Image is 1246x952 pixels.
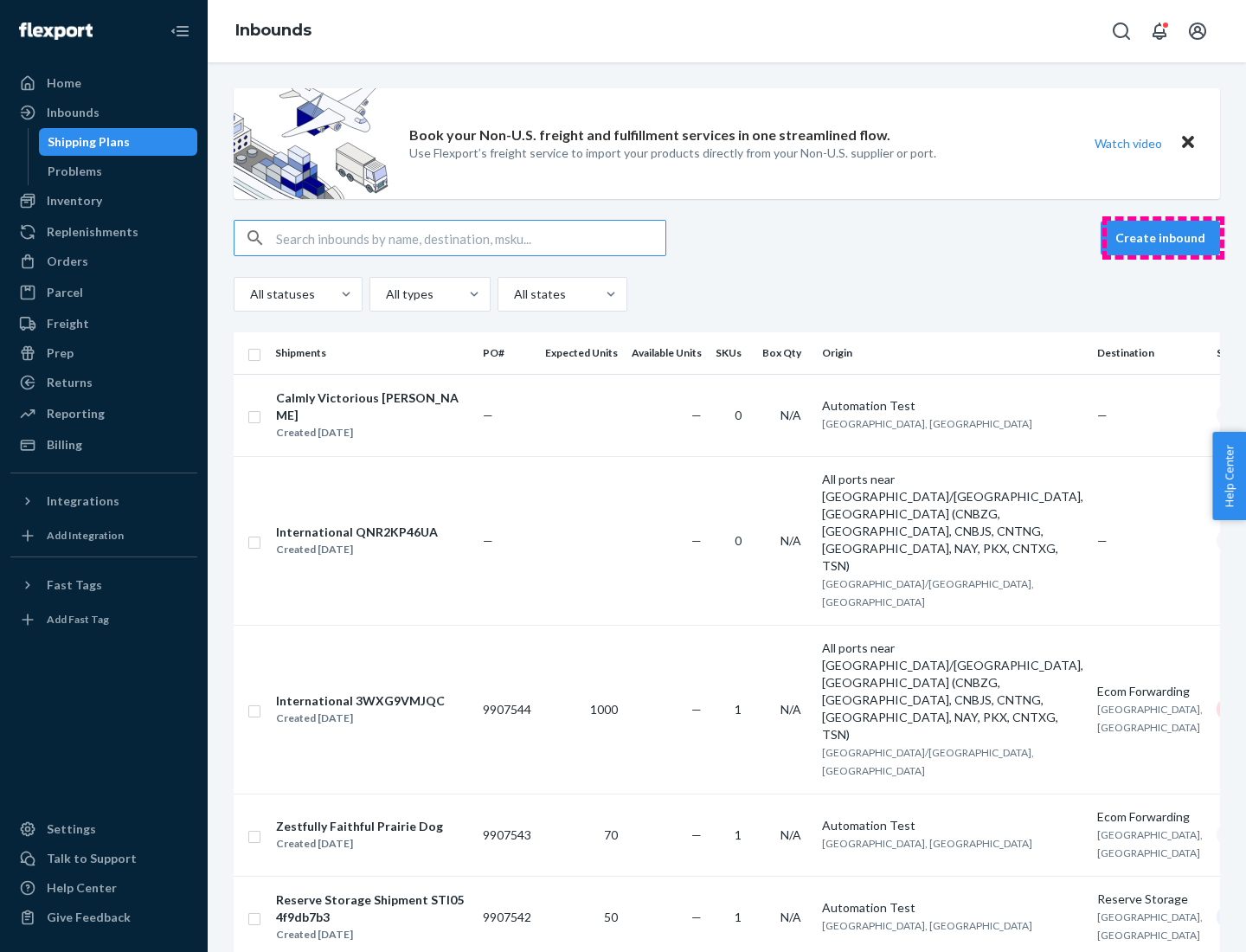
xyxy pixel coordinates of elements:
span: — [483,408,493,422]
a: Billing [10,431,197,459]
span: 70 [604,827,618,842]
button: Open notifications [1142,14,1177,48]
p: Book your Non-U.S. freight and fulfillment services in one streamlined flow. [409,125,890,145]
div: Replenishments [47,223,138,241]
span: [GEOGRAPHIC_DATA], [GEOGRAPHIC_DATA] [1097,703,1203,734]
a: Add Integration [10,522,197,550]
button: Integrations [10,487,197,515]
div: Inbounds [47,104,100,121]
button: Close Navigation [163,14,197,48]
button: Help Center [1212,432,1246,520]
div: Ecom Forwarding [1097,683,1203,700]
span: — [691,827,702,842]
a: Add Fast Tag [10,606,197,634]
a: Talk to Support [10,845,197,872]
span: N/A [780,702,801,717]
a: Replenishments [10,218,197,246]
div: Reserve Storage Shipment STI054f9db7b3 [276,891,468,926]
div: Reporting [47,405,105,422]
button: Watch video [1083,131,1173,156]
span: [GEOGRAPHIC_DATA]/[GEOGRAPHIC_DATA], [GEOGRAPHIC_DATA] [822,746,1034,777]
div: Freight [47,315,89,332]
img: Flexport logo [19,23,93,40]
div: Reserve Storage [1097,891,1203,908]
a: Orders [10,248,197,275]
span: 1000 [590,702,618,717]
div: Billing [47,436,82,453]
div: All ports near [GEOGRAPHIC_DATA]/[GEOGRAPHIC_DATA], [GEOGRAPHIC_DATA] (CNBZG, [GEOGRAPHIC_DATA], ... [822,471,1083,575]
div: Created [DATE] [276,926,468,943]
span: N/A [780,533,801,548]
div: Parcel [47,284,83,301]
span: N/A [780,910,801,924]
a: Shipping Plans [39,128,198,156]
span: 0 [735,533,742,548]
div: All ports near [GEOGRAPHIC_DATA]/[GEOGRAPHIC_DATA], [GEOGRAPHIC_DATA] (CNBZG, [GEOGRAPHIC_DATA], ... [822,640,1083,743]
span: [GEOGRAPHIC_DATA], [GEOGRAPHIC_DATA] [1097,910,1203,942]
a: Prep [10,339,197,367]
div: Orders [47,253,88,270]
p: Use Flexport’s freight service to import your products directly from your Non-U.S. supplier or port. [409,145,936,162]
div: Fast Tags [47,576,102,594]
span: [GEOGRAPHIC_DATA], [GEOGRAPHIC_DATA] [822,417,1032,430]
span: 1 [735,702,742,717]
a: Returns [10,369,197,396]
a: Home [10,69,197,97]
th: Box Qty [755,332,815,374]
span: [GEOGRAPHIC_DATA], [GEOGRAPHIC_DATA] [1097,828,1203,859]
div: Talk to Support [47,850,137,867]
div: Integrations [47,492,119,510]
input: All statuses [248,286,250,303]
input: All states [512,286,514,303]
span: [GEOGRAPHIC_DATA], [GEOGRAPHIC_DATA] [822,837,1032,850]
th: Expected Units [538,332,625,374]
button: Fast Tags [10,571,197,599]
input: All types [384,286,386,303]
span: — [691,702,702,717]
span: — [691,533,702,548]
div: Give Feedback [47,909,131,926]
span: [GEOGRAPHIC_DATA], [GEOGRAPHIC_DATA] [822,919,1032,932]
span: — [1097,408,1108,422]
div: International 3WXG9VMJQC [276,692,445,710]
th: Destination [1090,332,1210,374]
div: International QNR2KP46UA [276,524,438,541]
span: 0 [735,408,742,422]
div: Created [DATE] [276,710,445,727]
a: Problems [39,158,198,185]
div: Settings [47,820,96,838]
th: Origin [815,332,1090,374]
div: Calmly Victorious [PERSON_NAME] [276,389,468,424]
div: Home [47,74,81,92]
span: — [691,408,702,422]
th: SKUs [709,332,755,374]
div: Problems [48,163,102,180]
div: Created [DATE] [276,424,468,441]
span: [GEOGRAPHIC_DATA]/[GEOGRAPHIC_DATA], [GEOGRAPHIC_DATA] [822,577,1034,608]
div: Automation Test [822,817,1083,834]
div: Zestfully Faithful Prairie Dog [276,818,443,835]
span: — [1097,533,1108,548]
th: Shipments [268,332,476,374]
span: — [483,533,493,548]
div: Created [DATE] [276,835,443,852]
div: Shipping Plans [48,133,130,151]
div: Automation Test [822,397,1083,415]
a: Inbounds [10,99,197,126]
td: 9907543 [476,794,538,876]
div: Returns [47,374,93,391]
button: Open Search Box [1104,14,1139,48]
div: Add Integration [47,528,124,543]
button: Create inbound [1101,221,1220,255]
span: 1 [735,827,742,842]
a: Inventory [10,187,197,215]
button: Close [1177,131,1199,156]
div: Add Fast Tag [47,612,109,627]
th: Available Units [625,332,709,374]
span: 1 [735,910,742,924]
div: Inventory [47,192,102,209]
div: Automation Test [822,899,1083,917]
a: Inbounds [235,21,311,40]
button: Give Feedback [10,904,197,931]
